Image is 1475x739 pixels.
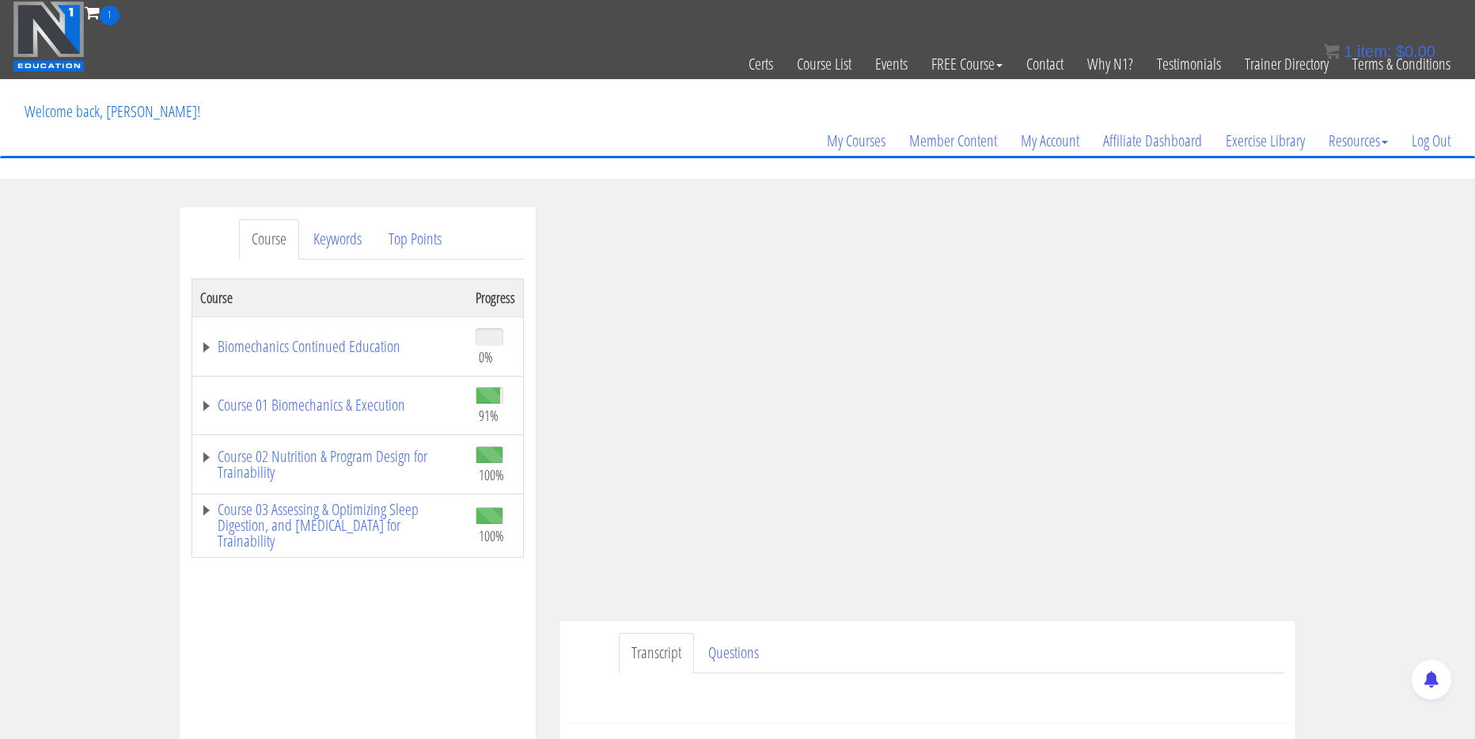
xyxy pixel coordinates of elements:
span: 0% [479,348,493,366]
span: 100% [479,527,504,544]
span: $ [1396,43,1405,60]
a: Course 02 Nutrition & Program Design for Trainability [200,449,460,480]
a: 1 item: $0.00 [1324,43,1435,60]
img: icon11.png [1324,44,1340,59]
a: My Courses [815,103,897,179]
a: Course [239,219,299,260]
a: Terms & Conditions [1340,25,1462,103]
a: 1 [85,2,119,23]
a: Affiliate Dashboard [1091,103,1214,179]
a: Contact [1014,25,1075,103]
a: Course List [785,25,863,103]
a: Resources [1317,103,1400,179]
a: Questions [696,633,772,673]
span: item: [1357,43,1391,60]
a: Keywords [301,219,374,260]
span: 1 [100,6,119,25]
a: Exercise Library [1214,103,1317,179]
a: FREE Course [920,25,1014,103]
a: Transcript [619,633,694,673]
a: Testimonials [1145,25,1233,103]
bdi: 0.00 [1396,43,1435,60]
a: Member Content [897,103,1009,179]
a: Course 03 Assessing & Optimizing Sleep Digestion, and [MEDICAL_DATA] for Trainability [200,502,460,549]
a: Biomechanics Continued Education [200,339,460,354]
th: Progress [468,279,524,316]
a: My Account [1009,103,1091,179]
span: 100% [479,466,504,483]
a: Course 01 Biomechanics & Execution [200,397,460,413]
img: n1-education [13,1,85,72]
span: 1 [1344,43,1352,60]
a: Why N1? [1075,25,1145,103]
span: 91% [479,407,499,424]
a: Log Out [1400,103,1462,179]
a: Top Points [376,219,454,260]
a: Events [863,25,920,103]
a: Trainer Directory [1233,25,1340,103]
p: Welcome back, [PERSON_NAME]! [13,80,212,143]
a: Certs [737,25,785,103]
th: Course [192,279,468,316]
